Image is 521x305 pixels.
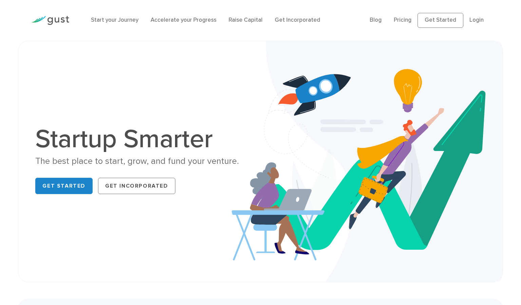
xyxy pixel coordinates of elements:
a: Blog [370,17,382,23]
a: Get Started [418,13,463,28]
a: Get Started [35,178,93,194]
a: Start your Journey [91,17,138,23]
div: The best place to start, grow, and fund your venture. [35,155,255,167]
a: Accelerate your Progress [151,17,216,23]
a: Raise Capital [229,17,263,23]
img: Startup Smarter Hero [232,41,503,282]
a: Pricing [394,17,411,23]
a: Get Incorporated [98,178,175,194]
a: Get Incorporated [275,17,320,23]
a: Login [469,17,484,23]
img: Gust Logo [31,16,69,25]
h1: Startup Smarter [35,126,255,152]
